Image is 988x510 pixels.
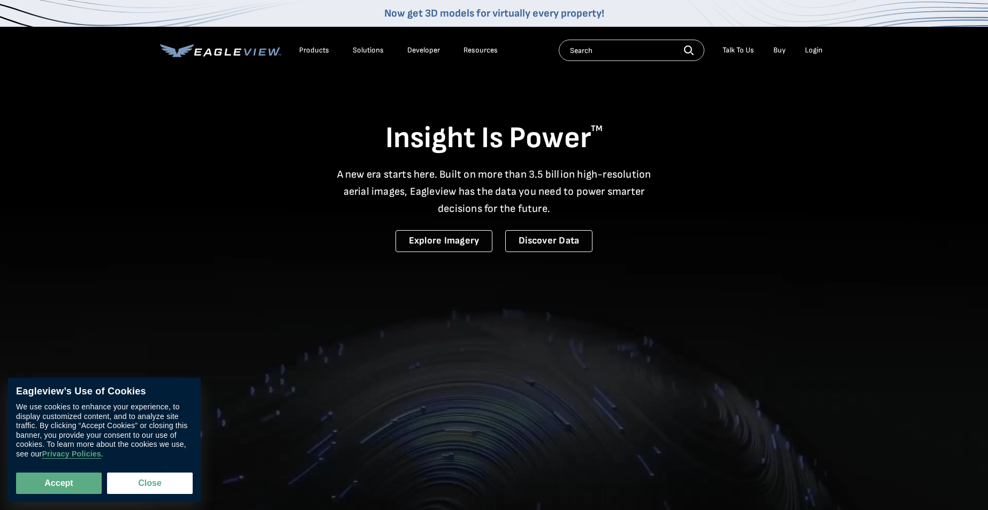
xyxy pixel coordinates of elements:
p: A new era starts here. Built on more than 3.5 billion high-resolution aerial images, Eagleview ha... [330,166,658,217]
div: Products [299,45,329,55]
a: Developer [407,45,440,55]
input: Search [559,40,704,61]
h1: Insight Is Power [160,120,828,157]
a: Privacy Policies [42,450,101,459]
a: Now get 3D models for virtually every property! [384,7,604,20]
div: Login [805,45,823,55]
div: Solutions [353,45,384,55]
div: Eagleview’s Use of Cookies [16,386,193,398]
div: Resources [463,45,498,55]
a: Buy [773,45,786,55]
a: Explore Imagery [396,230,493,252]
a: Discover Data [505,230,592,252]
sup: TM [591,124,603,134]
div: Talk To Us [723,45,754,55]
div: We use cookies to enhance your experience, to display customized content, and to analyze site tra... [16,403,193,459]
button: Close [107,473,193,494]
button: Accept [16,473,102,494]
